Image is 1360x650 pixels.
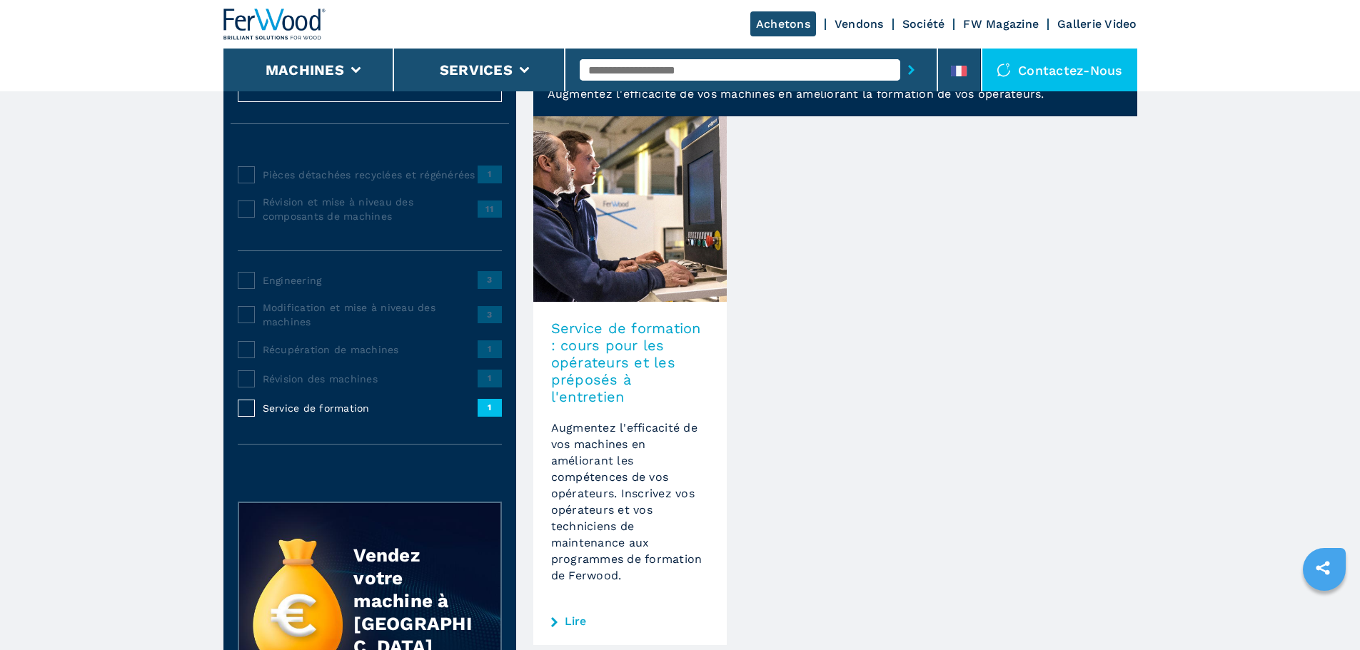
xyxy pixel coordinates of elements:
span: Engineering [263,273,478,288]
span: Service de formation [263,401,478,415]
span: 1 [478,370,502,387]
a: Achetons [750,11,816,36]
button: Machines [266,61,344,78]
a: Service de formation : cours pour les opérateurs et les préposés à l'entretienAugmentez l'efficac... [533,116,727,645]
a: FW Magazine [963,17,1039,31]
a: Vendons [835,17,884,31]
iframe: Chat [1299,586,1349,639]
span: 1 [478,399,502,416]
span: 11 [478,200,502,218]
span: Pièces détachées recyclées et régénérées [263,168,478,182]
img: image [533,116,727,302]
span: 1 [478,166,502,183]
a: sharethis [1305,550,1341,586]
span: Augmentez l'efficacité de vos machines en améliorant les compétences de vos opérateurs. Inscrivez... [551,421,702,582]
span: 1 [478,340,502,357]
img: Ferwood [223,9,326,40]
p: Augmentez l'efficacité de vos machines en améliorant la formation de vos opérateurs. [533,86,1137,116]
img: Contactez-nous [997,63,1011,77]
button: submit-button [900,54,922,86]
span: 3 [478,306,502,323]
button: Services [440,61,513,78]
span: Récupération de machines [263,342,478,357]
a: Gallerie Video [1057,17,1137,31]
a: Lire [565,616,587,627]
span: Révision et mise à niveau des composants de machines [263,195,478,223]
h3: Service de formation : cours pour les opérateurs et les préposés à l'entretien [551,320,709,405]
span: Révision des machines [263,372,478,386]
a: Société [902,17,945,31]
div: Contactez-nous [982,49,1137,91]
span: Modification et mise à niveau des machines [263,300,478,329]
span: 3 [478,271,502,288]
